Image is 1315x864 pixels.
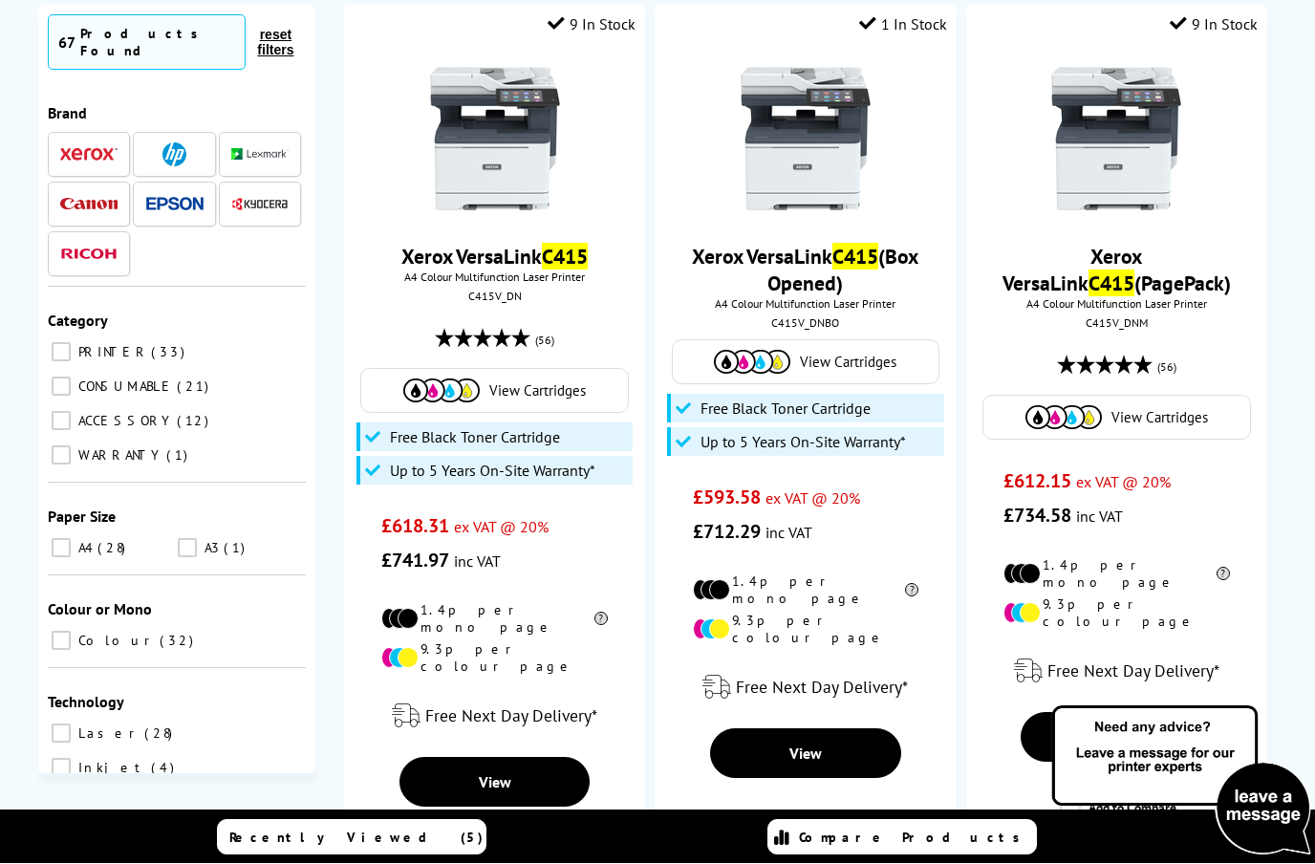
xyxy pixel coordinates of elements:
[669,316,942,331] div: C415V_DNBO
[765,489,860,508] span: ex VAT @ 20%
[52,759,71,778] input: Inkjet 4
[229,830,484,847] span: Recently Viewed (5)
[52,343,71,362] input: PRINTER 33
[146,198,204,212] img: Epson
[789,745,822,764] span: View
[52,632,71,651] input: Colour 32
[217,820,486,855] a: Recently Viewed (5)
[535,323,554,359] span: (56)
[765,524,812,543] span: inc VAT
[832,244,878,270] mark: C415
[151,344,189,361] span: 33
[246,27,306,59] button: reset filters
[692,244,918,297] a: Xerox VersaLinkC415(Box Opened)
[1003,504,1071,529] span: £734.58
[74,378,175,396] span: CONSUMABLE
[1076,473,1171,492] span: ex VAT @ 20%
[1170,15,1258,34] div: 9 In Stock
[52,539,71,558] input: A4 28
[693,573,918,608] li: 1.4p per mono page
[454,552,501,572] span: inc VAT
[1111,409,1208,427] span: View Cartridges
[74,633,158,650] span: Colour
[74,760,149,777] span: Inkjet
[52,412,71,431] input: ACCESSORY 12
[693,613,918,647] li: 9.3p per colour page
[981,316,1254,331] div: C415V_DNM
[454,518,549,537] span: ex VAT @ 20%
[1047,703,1315,860] img: Open Live Chat window
[48,600,152,619] span: Colour or Mono
[60,249,118,260] img: Ricoh
[489,382,586,400] span: View Cartridges
[354,270,636,285] span: A4 Colour Multifunction Laser Printer
[381,602,607,637] li: 1.4p per mono page
[354,690,636,744] div: modal_delivery
[542,244,588,270] mark: C415
[231,198,289,212] img: Kyocera
[74,413,175,430] span: ACCESSORY
[767,820,1037,855] a: Compare Products
[178,539,197,558] input: A3 1
[1157,350,1176,386] span: (56)
[74,725,142,743] span: Laser
[48,104,87,123] span: Brand
[48,693,124,712] span: Technology
[144,725,177,743] span: 28
[736,677,908,699] span: Free Next Day Delivery*
[390,462,595,481] span: Up to 5 Years On-Site Warranty*
[976,297,1259,312] span: A4 Colour Multifunction Laser Printer
[200,540,222,557] span: A3
[162,143,186,167] img: HP
[548,15,636,34] div: 9 In Stock
[701,433,906,452] span: Up to 5 Years On-Site Warranty*
[58,33,75,53] span: 67
[1003,557,1229,592] li: 1.4p per mono page
[177,413,213,430] span: 12
[479,773,511,792] span: View
[1021,713,1212,763] a: View
[80,26,235,60] div: Products Found
[358,290,632,304] div: C415V_DN
[52,724,71,744] input: Laser 28
[425,705,597,727] span: Free Next Day Delivery*
[1002,244,1231,297] a: Xerox VersaLinkC415(PagePack)
[160,633,198,650] span: 32
[381,641,607,676] li: 9.3p per colour page
[976,645,1259,699] div: modal_delivery
[97,540,130,557] span: 28
[403,379,480,403] img: Cartridges
[74,447,164,464] span: WARRANTY
[714,351,790,375] img: Cartridges
[371,379,618,403] a: View Cartridges
[1003,596,1229,631] li: 9.3p per colour page
[151,760,179,777] span: 4
[390,428,560,447] span: Free Black Toner Cartridge
[60,199,118,211] img: Canon
[423,68,567,211] img: Xerox-VersaLink-C415-Front-Main-Small.jpg
[664,661,947,715] div: modal_delivery
[52,446,71,465] input: WARRANTY 1
[1089,270,1134,297] mark: C415
[1003,469,1071,494] span: £612.15
[710,729,901,779] a: View
[381,514,449,539] span: £618.31
[74,344,149,361] span: PRINTER
[1025,406,1102,430] img: Cartridges
[166,447,192,464] span: 1
[701,400,871,419] span: Free Black Toner Cartridge
[48,312,108,331] span: Category
[1047,660,1219,682] span: Free Next Day Delivery*
[693,486,761,510] span: £593.58
[399,758,591,808] a: View
[799,830,1030,847] span: Compare Products
[381,549,449,573] span: £741.97
[48,508,116,527] span: Paper Size
[224,540,249,557] span: 1
[177,378,213,396] span: 21
[693,520,761,545] span: £712.29
[993,406,1240,430] a: View Cartridges
[682,351,930,375] a: View Cartridges
[52,378,71,397] input: CONSUMABLE 21
[1045,68,1188,211] img: Xerox-VersaLink-C415-Front-Main-Small.jpg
